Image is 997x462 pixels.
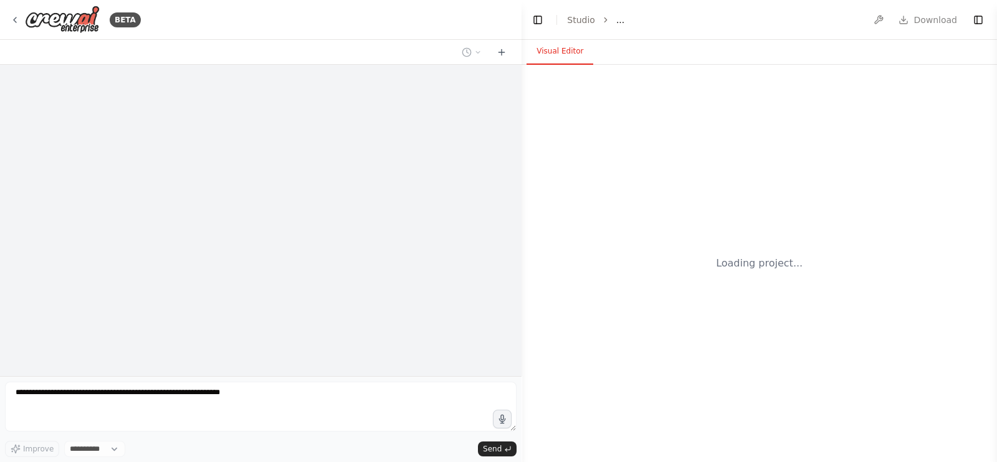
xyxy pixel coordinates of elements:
[527,39,593,65] button: Visual Editor
[529,11,546,29] button: Hide left sidebar
[457,45,487,60] button: Switch to previous chat
[478,441,517,456] button: Send
[567,14,624,26] nav: breadcrumb
[23,444,54,454] span: Improve
[716,256,803,271] div: Loading project...
[493,410,512,428] button: Click to speak your automation idea
[25,6,100,34] img: Logo
[616,14,624,26] span: ...
[492,45,512,60] button: Start a new chat
[567,15,595,25] a: Studio
[5,441,59,457] button: Improve
[970,11,987,29] button: Show right sidebar
[483,444,502,454] span: Send
[110,12,141,27] div: BETA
